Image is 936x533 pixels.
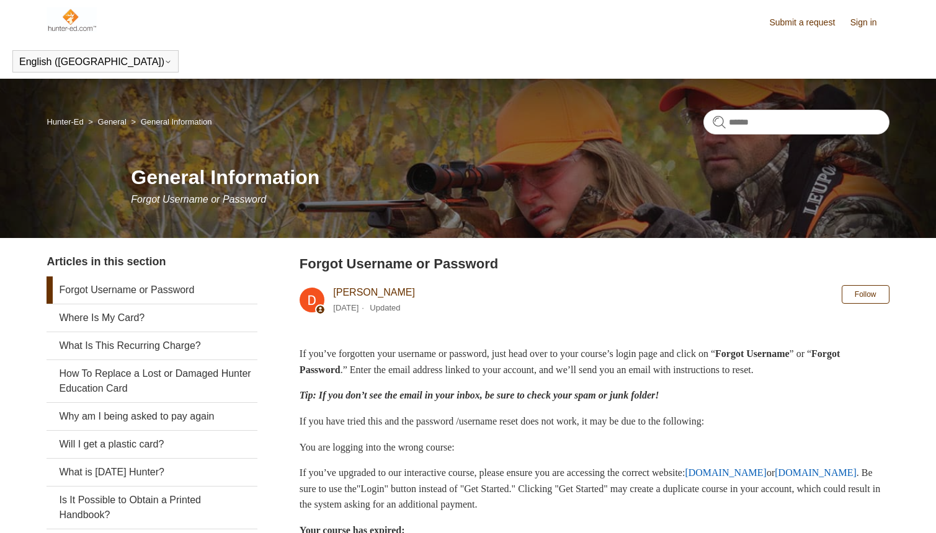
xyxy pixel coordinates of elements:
[86,117,128,126] li: General
[128,117,212,126] li: General Information
[300,346,889,377] p: If you’ve forgotten your username or password, just head over to your course’s login page and cli...
[47,117,86,126] li: Hunter-Ed
[47,255,166,268] span: Articles in this section
[300,253,889,274] h2: Forgot Username or Password
[333,303,359,312] time: 05/20/2025, 16:25
[842,285,889,304] button: Follow Article
[47,332,257,359] a: What Is This Recurring Charge?
[300,390,659,400] em: Tip: If you don’t see the email in your inbox, be sure to check your spam or junk folder!
[19,56,172,68] button: English ([GEOGRAPHIC_DATA])
[850,16,889,29] a: Sign in
[131,194,266,205] span: Forgot Username or Password
[300,413,889,429] p: If you have tried this and the password /username reset does not work, it may be due to the follo...
[769,16,847,29] a: Submit a request
[47,360,257,402] a: How To Replace a Lost or Damaged Hunter Education Card
[141,117,212,126] a: General Information
[685,467,767,478] a: [DOMAIN_NAME]
[47,487,257,529] a: Is It Possible to Obtain a Printed Handbook?
[300,348,840,375] strong: Forgot Password
[715,348,790,359] strong: Forgot Username
[131,162,889,192] h1: General Information
[47,459,257,486] a: What is [DATE] Hunter?
[98,117,127,126] a: General
[775,467,857,478] a: [DOMAIN_NAME]
[47,431,257,458] a: Will I get a plastic card?
[300,465,889,513] p: If you’ve upgraded to our interactive course, please ensure you are accessing the correct website...
[47,403,257,430] a: Why am I being asked to pay again
[47,304,257,332] a: Where Is My Card?
[47,276,257,304] a: Forgot Username or Password
[47,7,97,32] img: Hunter-Ed Help Center home page
[703,110,889,134] input: Search
[370,303,400,312] li: Updated
[300,439,889,456] p: You are logging into the wrong course:
[47,117,83,126] a: Hunter-Ed
[333,287,415,297] a: [PERSON_NAME]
